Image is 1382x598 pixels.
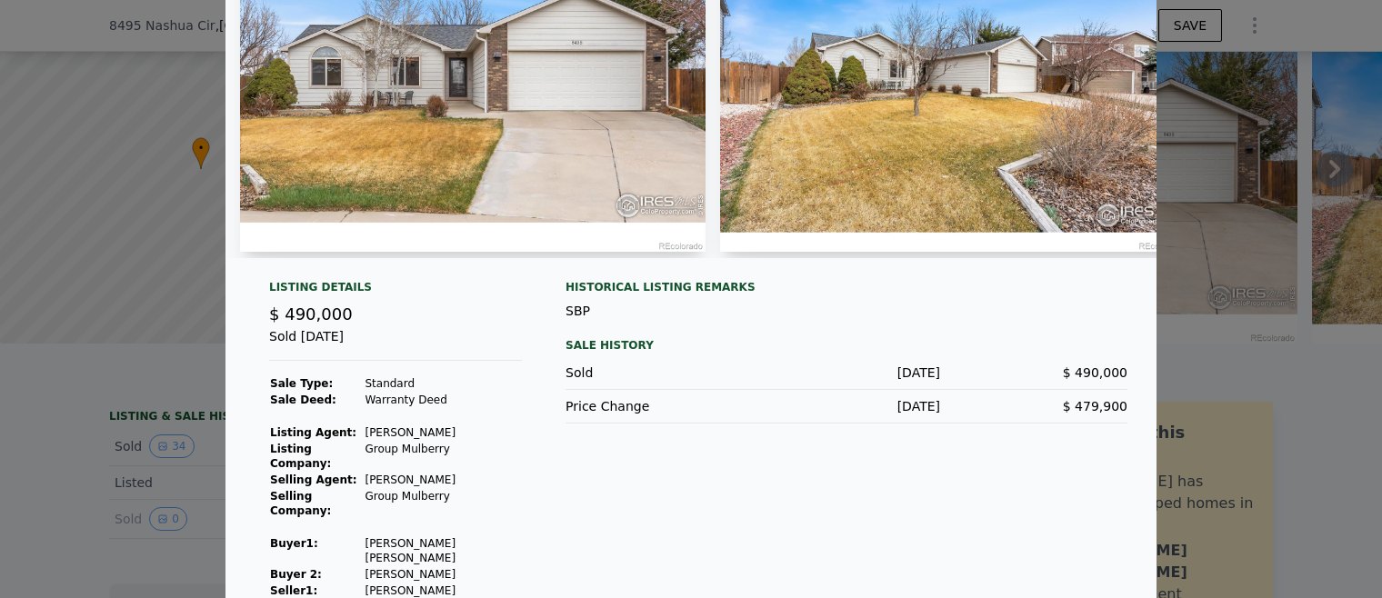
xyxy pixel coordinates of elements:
[566,397,753,415] div: Price Change
[566,302,1127,320] div: SBP
[270,490,331,517] strong: Selling Company:
[753,364,940,382] div: [DATE]
[270,443,331,470] strong: Listing Company:
[269,327,522,361] div: Sold [DATE]
[364,441,522,472] td: Group Mulberry
[270,377,333,390] strong: Sale Type:
[364,472,522,488] td: [PERSON_NAME]
[566,364,753,382] div: Sold
[1063,365,1127,380] span: $ 490,000
[364,424,522,441] td: [PERSON_NAME]
[1063,399,1127,414] span: $ 479,900
[364,566,522,583] td: [PERSON_NAME]
[270,473,357,486] strong: Selling Agent:
[270,426,356,439] strong: Listing Agent:
[364,375,522,392] td: Standard
[270,584,317,597] strong: Seller 1 :
[269,280,522,302] div: Listing Details
[270,394,336,406] strong: Sale Deed:
[364,488,522,519] td: Group Mulberry
[753,397,940,415] div: [DATE]
[270,568,322,581] strong: Buyer 2:
[566,334,1127,356] div: Sale History
[269,304,353,324] span: $ 490,000
[270,537,318,550] strong: Buyer 1 :
[364,392,522,408] td: Warranty Deed
[566,280,1127,294] div: Historical Listing remarks
[364,535,522,566] td: [PERSON_NAME] [PERSON_NAME]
